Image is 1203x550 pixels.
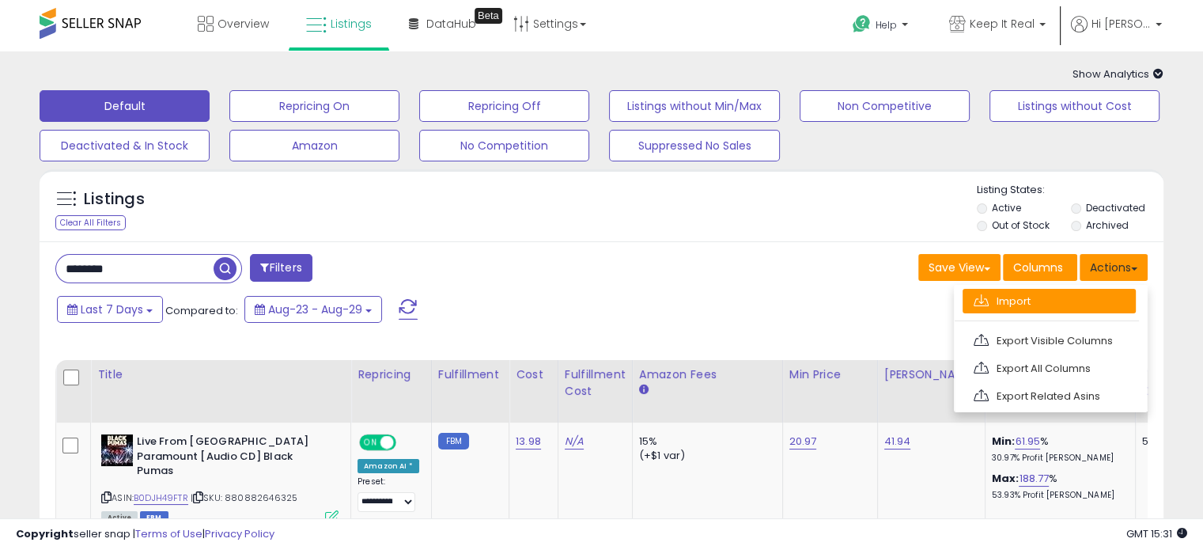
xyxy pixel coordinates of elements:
button: Columns [1003,254,1077,281]
p: 30.97% Profit [PERSON_NAME] [992,453,1123,464]
button: Last 7 Days [57,296,163,323]
div: Min Price [789,366,871,383]
button: Listings without Cost [989,90,1159,122]
a: Export Related Asins [963,384,1136,408]
b: Min: [992,434,1016,449]
b: Max: [992,471,1020,486]
div: Fulfillment Cost [565,366,626,400]
label: Active [992,201,1021,214]
a: 41.94 [884,434,911,449]
div: 15% [639,434,770,449]
img: 51B-eNcuHOL._SL40_.jpg [101,434,133,466]
a: 188.77 [1019,471,1049,487]
i: Get Help [852,14,872,34]
button: Repricing On [229,90,399,122]
div: Amazon Fees [639,366,776,383]
div: Repricing [357,366,425,383]
strong: Copyright [16,526,74,541]
div: seller snap | | [16,527,274,542]
button: Amazon [229,130,399,161]
span: All listings currently available for purchase on Amazon [101,511,138,525]
div: Amazon AI * [357,459,419,473]
span: DataHub [426,16,476,32]
small: FBM [438,433,469,449]
div: % [992,472,1123,501]
span: Aug-23 - Aug-29 [268,302,362,317]
div: Cost [516,366,551,383]
a: Help [840,2,924,51]
label: Out of Stock [992,218,1050,232]
label: Deactivated [1085,201,1144,214]
button: Repricing Off [419,90,589,122]
a: 20.97 [789,434,817,449]
button: Non Competitive [800,90,970,122]
button: Listings without Min/Max [609,90,779,122]
button: Deactivated & In Stock [40,130,210,161]
h5: Listings [84,188,145,211]
span: Keep It Real [970,16,1035,32]
button: Save View [918,254,1001,281]
button: No Competition [419,130,589,161]
label: Archived [1085,218,1128,232]
b: Live From [GEOGRAPHIC_DATA] Paramount [Audio CD] Black Pumas [137,434,329,483]
button: Default [40,90,210,122]
button: Filters [250,254,312,282]
span: Show Analytics [1072,66,1163,82]
small: Amazon Fees. [639,383,649,397]
span: | SKU: 880882646325 [191,491,297,504]
th: The percentage added to the cost of goods (COGS) that forms the calculator for Min & Max prices. [985,360,1135,423]
div: Tooltip anchor [475,8,502,24]
span: Overview [218,16,269,32]
a: 13.98 [516,434,541,449]
span: Columns [1013,260,1063,275]
p: Listing States: [977,183,1163,198]
span: OFF [394,436,419,449]
span: Listings [331,16,372,32]
span: Compared to: [165,303,238,318]
a: Hi [PERSON_NAME] [1071,16,1162,51]
a: Export All Columns [963,356,1136,381]
span: Hi [PERSON_NAME] [1091,16,1151,32]
div: Clear All Filters [55,215,126,230]
a: 61.95 [1015,434,1040,449]
div: (+$1 var) [639,449,770,463]
span: 2025-09-6 15:31 GMT [1126,526,1187,541]
div: 5 [1142,434,1191,449]
span: ON [361,436,380,449]
span: Help [876,18,897,32]
a: Import [963,289,1136,313]
div: [PERSON_NAME] [884,366,978,383]
div: % [992,434,1123,464]
button: Aug-23 - Aug-29 [244,296,382,323]
div: Fulfillment [438,366,502,383]
span: Last 7 Days [81,302,143,317]
a: Export Visible Columns [963,328,1136,353]
button: Actions [1080,254,1148,281]
span: FBM [140,511,168,525]
a: Terms of Use [135,526,202,541]
p: 53.93% Profit [PERSON_NAME] [992,490,1123,501]
div: Title [97,366,344,383]
button: Suppressed No Sales [609,130,779,161]
div: Preset: [357,476,419,512]
a: B0DJH49FTR [134,491,188,505]
a: N/A [565,434,584,449]
a: Privacy Policy [205,526,274,541]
